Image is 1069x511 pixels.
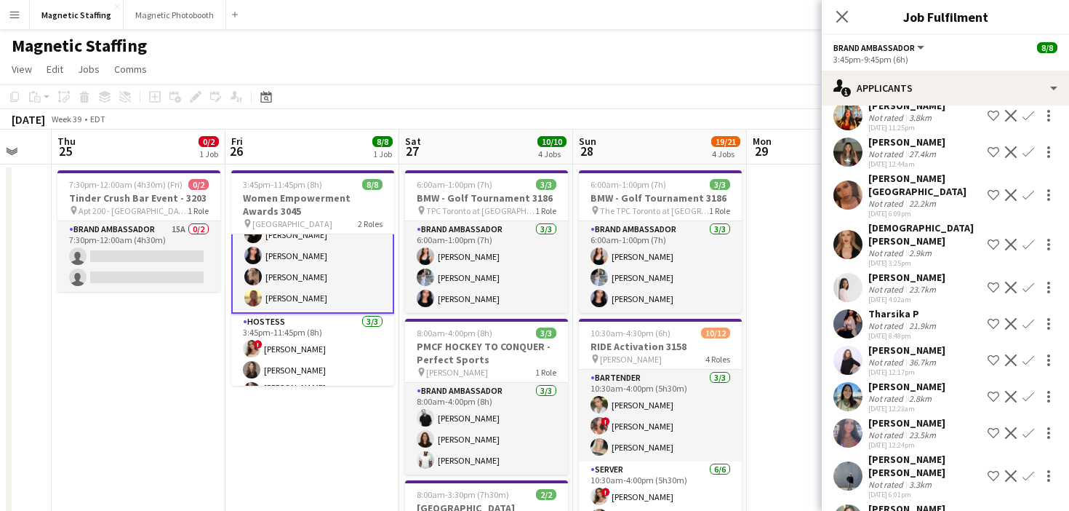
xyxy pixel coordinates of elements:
span: Apt 200 - [GEOGRAPHIC_DATA] [79,205,188,216]
span: 10/10 [537,136,566,147]
span: 3/3 [536,328,556,338]
span: 6:00am-1:00pm (7h) [417,179,492,190]
div: [PERSON_NAME] [868,271,945,284]
app-job-card: 6:00am-1:00pm (7h)3/3BMW - Golf Tournament 3186 The TPC Toronto at [GEOGRAPHIC_DATA]1 RoleBrand A... [579,170,742,313]
div: [DATE] 11:25pm [868,123,945,132]
div: 3.8km [906,112,934,123]
span: 7:30pm-12:00am (4h30m) (Fri) [69,179,183,190]
span: 10:30am-4:30pm (6h) [590,328,670,338]
app-card-role: Brand Ambassador3/38:00am-4:00pm (8h)[PERSON_NAME][PERSON_NAME][PERSON_NAME] [405,383,568,475]
div: EDT [90,114,105,124]
span: 2/2 [536,489,556,500]
div: [DATE] 4:02am [868,295,945,304]
div: [DATE] 8:48pm [868,331,939,341]
span: [GEOGRAPHIC_DATA] [252,218,332,229]
div: [PERSON_NAME] [868,99,945,112]
app-job-card: 7:30pm-12:00am (4h30m) (Fri)0/2Tinder Crush Bar Event - 3203 Apt 200 - [GEOGRAPHIC_DATA]1 RoleBra... [57,170,220,292]
span: Jobs [78,63,100,76]
h3: PMCF HOCKEY TO CONQUER - Perfect Sports [405,340,568,366]
span: 6:00am-1:00pm (7h) [590,179,666,190]
span: 3:45pm-11:45pm (8h) [243,179,322,190]
span: TPC Toronto at [GEOGRAPHIC_DATA] [426,205,535,216]
h3: Women Empowerment Awards 3045 [231,191,394,218]
div: Not rated [868,247,906,258]
div: [PERSON_NAME] [868,135,945,148]
button: Magnetic Photobooth [124,1,226,29]
span: 4 Roles [705,354,730,365]
div: Not rated [868,112,906,123]
div: [DATE] 6:09pm [868,209,982,218]
app-card-role: Brand Ambassador3/36:00am-1:00pm (7h)[PERSON_NAME][PERSON_NAME][PERSON_NAME] [405,221,568,313]
div: [PERSON_NAME] [PERSON_NAME] [868,453,982,479]
div: Not rated [868,148,906,159]
span: 1 Role [535,205,556,216]
a: Comms [108,60,153,79]
div: 4 Jobs [712,148,740,159]
div: [DATE] 12:24pm [868,440,945,450]
div: 1 Job [199,148,218,159]
div: 23.5km [906,429,939,440]
h3: Tinder Crush Bar Event - 3203 [57,191,220,205]
div: 23.7km [906,284,939,295]
span: Brand Ambassador [833,42,915,53]
div: 36.7km [906,357,939,368]
h3: RIDE Activation 3158 [579,340,742,353]
span: Comms [114,63,147,76]
span: ! [254,340,263,349]
span: 26 [229,143,243,159]
div: 3.3km [906,479,934,490]
app-card-role: Bartender3/310:30am-4:00pm (5h30m)[PERSON_NAME]![PERSON_NAME][PERSON_NAME] [579,370,742,462]
span: [PERSON_NAME] [600,354,662,365]
div: 27.4km [906,148,939,159]
div: [PERSON_NAME] [868,344,945,357]
span: 2 Roles [358,218,383,229]
div: [DEMOGRAPHIC_DATA][PERSON_NAME] [868,221,982,247]
div: 2.9km [906,247,934,258]
div: [DATE] 3:25pm [868,258,982,268]
div: [DATE] 12:44am [868,159,945,169]
div: Not rated [868,284,906,295]
span: 3/3 [710,179,730,190]
span: 8/8 [362,179,383,190]
span: 1 Role [535,367,556,378]
div: 2.8km [906,393,934,404]
div: Not rated [868,198,906,209]
app-card-role: Brand Ambassador5/53:45pm-9:45pm (6h)[PERSON_NAME][PERSON_NAME][PERSON_NAME][PERSON_NAME][PERSON_... [231,177,394,314]
span: [PERSON_NAME] [426,367,488,378]
h3: BMW - Golf Tournament 3186 [405,191,568,205]
div: Not rated [868,479,906,490]
div: [DATE] [12,112,45,127]
span: 0/2 [199,136,219,147]
div: [DATE] 12:17pm [868,368,945,377]
div: Not rated [868,357,906,368]
span: Edit [47,63,63,76]
span: 25 [55,143,76,159]
span: ! [601,488,610,496]
div: 21.9km [906,320,939,331]
span: Fri [231,135,243,148]
span: 10/12 [701,328,730,338]
button: Magnetic Staffing [30,1,124,29]
span: ! [601,417,610,426]
div: 1 Job [373,148,392,159]
h3: Job Fulfilment [822,7,1069,26]
span: 8:00am-3:30pm (7h30m) [417,489,509,500]
app-card-role: Brand Ambassador15A0/27:30pm-12:00am (4h30m) [57,221,220,292]
div: [DATE] 12:23am [868,404,945,413]
div: 3:45pm-11:45pm (8h)8/8Women Empowerment Awards 3045 [GEOGRAPHIC_DATA]2 RolesBrand Ambassador5/53:... [231,170,394,386]
div: 3:45pm-9:45pm (6h) [833,54,1057,65]
span: Sun [579,135,596,148]
span: 3/3 [536,179,556,190]
span: 1 Role [709,205,730,216]
h3: BMW - Golf Tournament 3186 [579,191,742,205]
span: The TPC Toronto at [GEOGRAPHIC_DATA] [600,205,709,216]
span: Mon [753,135,772,148]
app-card-role: Hostess3/33:45pm-11:45pm (8h)![PERSON_NAME][PERSON_NAME][PERSON_NAME] “[PERSON_NAME]” [PERSON_NAME] [231,314,394,410]
h1: Magnetic Staffing [12,35,147,57]
div: 4 Jobs [538,148,566,159]
div: Not rated [868,393,906,404]
div: [PERSON_NAME][GEOGRAPHIC_DATA] [868,172,982,198]
span: 8/8 [1037,42,1057,53]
